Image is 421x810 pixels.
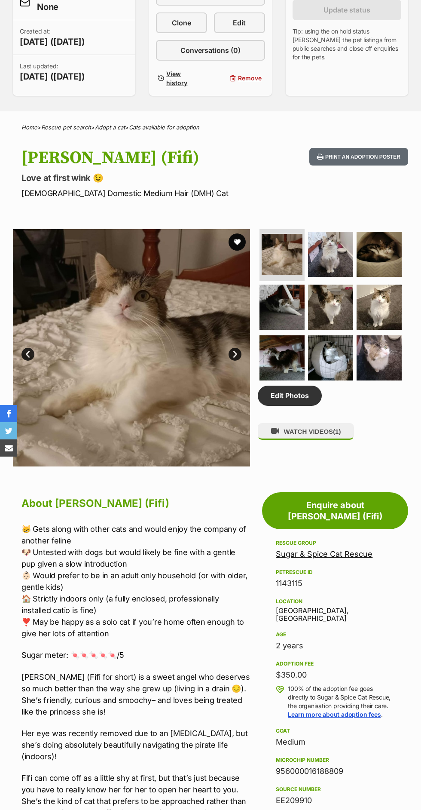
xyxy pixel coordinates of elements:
[21,187,259,199] p: [DEMOGRAPHIC_DATA] Domestic Medium Hair (DMH) Cat
[276,786,394,793] div: Source number
[276,795,394,807] div: EE209910
[21,494,250,513] h2: About [PERSON_NAME] (Fifi)
[21,348,34,361] a: Prev
[20,71,85,83] span: [DATE] ([DATE])
[276,727,394,734] div: Coat
[276,598,394,605] div: Location
[357,335,402,380] img: Photo of Ferrero Rocher (Fifi)
[276,660,394,667] div: Adoption fee
[308,335,353,380] img: Photo of Ferrero Rocher (Fifi)
[323,5,370,15] span: Update status
[95,124,125,131] a: Adopt a cat
[37,1,63,13] span: None
[276,669,394,681] div: $350.00
[21,523,250,639] p: 😸 Gets along with other cats and would enjoy the company of another feline 🐶 Untested with dogs b...
[20,62,85,83] p: Last updated:
[21,649,250,661] p: Sugar meter: 🍬🍬🍬🍬🍬/5
[20,27,85,48] p: Created at:
[214,12,265,33] a: Edit
[276,631,394,638] div: Age
[172,18,191,28] span: Clone
[21,172,259,184] p: Love at first wink 😉
[309,148,408,166] button: Print an adoption poster
[258,423,354,440] button: WATCH VIDEOS(1)
[233,18,246,28] span: Edit
[276,640,394,652] div: 2 years
[262,234,302,275] img: Photo of Ferrero Rocher (Fifi)
[276,540,394,546] div: Rescue group
[258,386,322,405] a: Edit Photos
[129,124,199,131] a: Cats available for adoption
[229,233,246,251] button: favourite
[238,74,262,83] span: Remove
[288,711,381,718] a: Learn more about adoption fees
[21,124,37,131] a: Home
[357,285,402,330] img: Photo of Ferrero Rocher (Fifi)
[166,69,204,87] span: View history
[20,36,85,48] span: [DATE] ([DATE])
[276,736,394,748] div: Medium
[41,124,91,131] a: Rescue pet search
[13,229,250,466] img: Photo of Ferrero Rocher (Fifi)
[308,285,353,330] img: Photo of Ferrero Rocher (Fifi)
[180,45,241,55] span: Conversations (0)
[293,27,401,61] p: Tip: using the on hold status [PERSON_NAME] the pet listings from public searches and close off e...
[288,684,394,719] p: 100% of the adoption fee goes directly to Sugar & Spice Cat Rescue, the organisation providing th...
[214,67,265,89] button: Remove
[229,348,241,361] a: Next
[276,577,394,589] div: 1143115
[276,569,394,576] div: PetRescue ID
[259,285,305,330] img: Photo of Ferrero Rocher (Fifi)
[156,12,207,33] a: Clone
[276,757,394,764] div: Microchip number
[308,232,353,277] img: Photo of Ferrero Rocher (Fifi)
[259,335,305,380] img: Photo of Ferrero Rocher (Fifi)
[21,727,250,762] p: Her eye was recently removed due to an [MEDICAL_DATA], but she’s doing absolutely beautifully nav...
[262,492,408,529] a: Enquire about [PERSON_NAME] (Fifi)
[333,428,341,435] span: (1)
[276,549,372,558] a: Sugar & Spice Cat Rescue
[156,40,265,61] a: Conversations (0)
[276,596,394,623] div: [GEOGRAPHIC_DATA], [GEOGRAPHIC_DATA]
[21,671,250,718] p: [PERSON_NAME] (Fifi for short) is a sweet angel who deserves so much better than the way she grew...
[156,67,207,89] a: View history
[357,232,402,277] img: Photo of Ferrero Rocher (Fifi)
[276,765,394,777] div: 956000016188809
[21,148,259,168] h1: [PERSON_NAME] (Fifi)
